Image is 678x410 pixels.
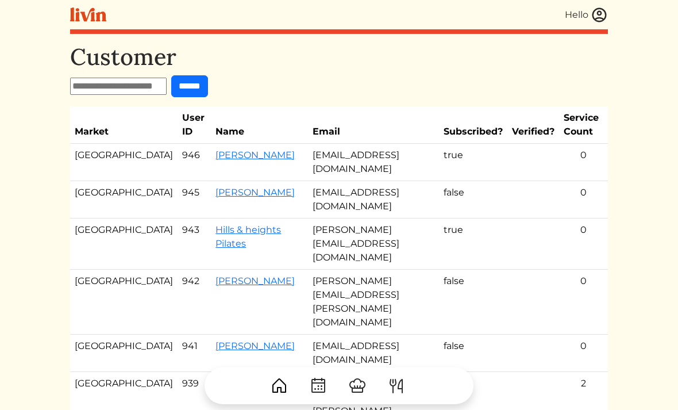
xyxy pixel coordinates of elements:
[439,143,507,181] td: true
[559,106,608,144] th: Service Count
[70,218,178,269] td: [GEOGRAPHIC_DATA]
[178,106,211,144] th: User ID
[309,377,328,395] img: CalendarDots-5bcf9d9080389f2a281d69619e1c85352834be518fbc73d9501aef674afc0d57.svg
[178,269,211,334] td: 942
[348,377,367,395] img: ChefHat-a374fb509e4f37eb0702ca99f5f64f3b6956810f32a249b33092029f8484b388.svg
[70,106,178,144] th: Market
[70,7,106,22] img: livin-logo-a0d97d1a881af30f6274990eb6222085a2533c92bbd1e4f22c21b4f0d0e3210c.svg
[70,181,178,218] td: [GEOGRAPHIC_DATA]
[559,334,608,371] td: 0
[308,143,439,181] td: [EMAIL_ADDRESS][DOMAIN_NAME]
[308,334,439,371] td: [EMAIL_ADDRESS][DOMAIN_NAME]
[215,275,295,286] a: [PERSON_NAME]
[215,340,295,351] a: [PERSON_NAME]
[387,377,406,395] img: ForkKnife-55491504ffdb50bab0c1e09e7649658475375261d09fd45db06cec23bce548bf.svg
[559,143,608,181] td: 0
[70,269,178,334] td: [GEOGRAPHIC_DATA]
[439,181,507,218] td: false
[308,181,439,218] td: [EMAIL_ADDRESS][DOMAIN_NAME]
[308,218,439,269] td: [PERSON_NAME][EMAIL_ADDRESS][DOMAIN_NAME]
[215,224,281,249] a: Hills & heights Pilates
[178,181,211,218] td: 945
[439,334,507,371] td: false
[439,218,507,269] td: true
[70,143,178,181] td: [GEOGRAPHIC_DATA]
[178,143,211,181] td: 946
[507,106,559,144] th: Verified?
[308,269,439,334] td: [PERSON_NAME][EMAIL_ADDRESS][PERSON_NAME][DOMAIN_NAME]
[270,377,288,395] img: House-9bf13187bcbb5817f509fe5e7408150f90897510c4275e13d0d5fca38e0b5951.svg
[559,269,608,334] td: 0
[565,8,588,22] div: Hello
[215,150,295,160] a: [PERSON_NAME]
[439,269,507,334] td: false
[70,43,608,71] h1: Customer
[211,106,308,144] th: Name
[178,334,211,371] td: 941
[70,334,178,371] td: [GEOGRAPHIC_DATA]
[439,106,507,144] th: Subscribed?
[178,218,211,269] td: 943
[591,6,608,24] img: user_account-e6e16d2ec92f44fc35f99ef0dc9cddf60790bfa021a6ecb1c896eb5d2907b31c.svg
[308,106,439,144] th: Email
[559,181,608,218] td: 0
[215,187,295,198] a: [PERSON_NAME]
[559,218,608,269] td: 0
